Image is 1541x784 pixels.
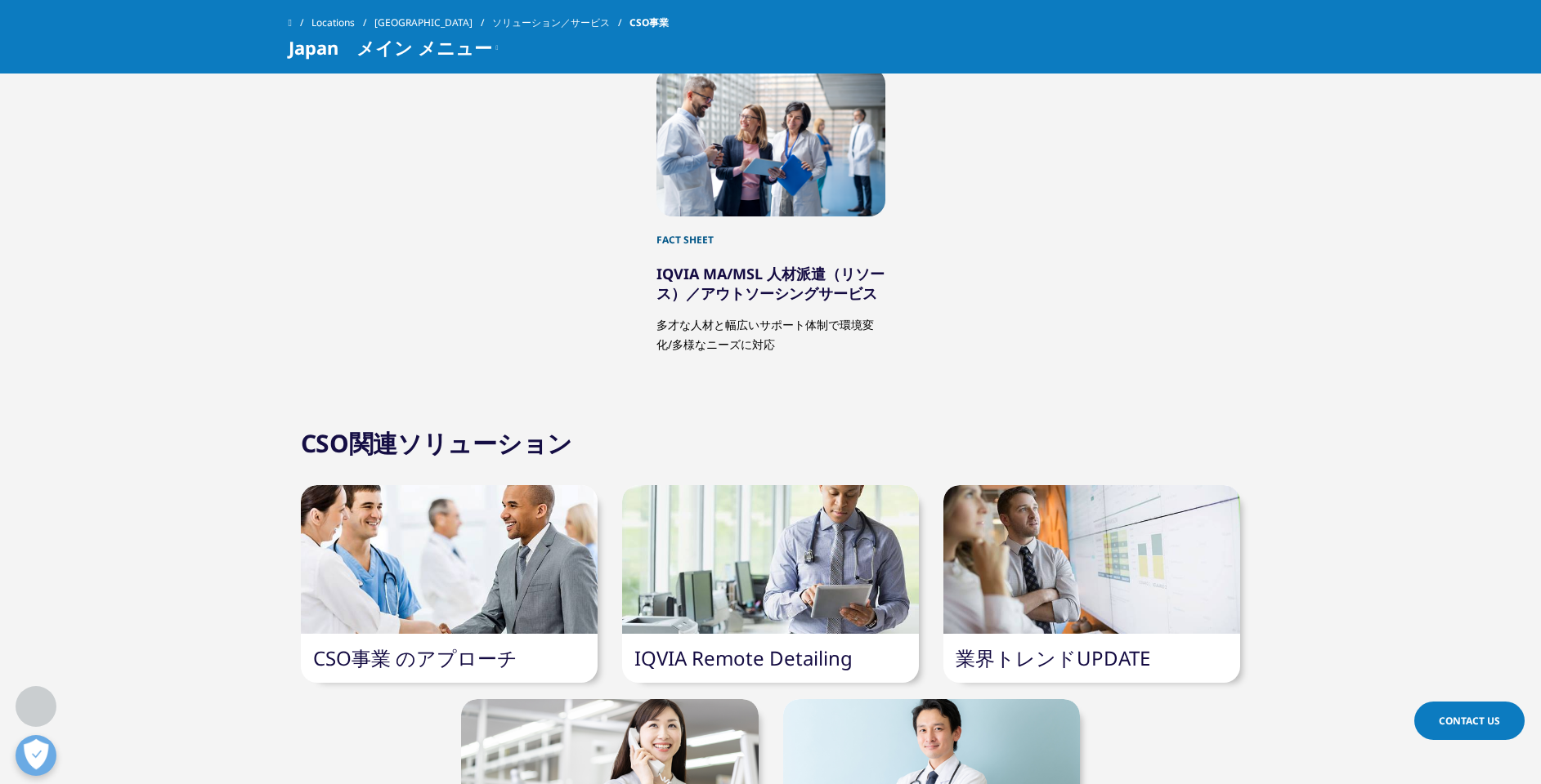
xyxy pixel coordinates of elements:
a: Locations [311,8,374,38]
span: Contact Us [1439,714,1500,728]
a: IQVIA Remote Detailing [634,644,853,671]
a: ソリューション／サービス [492,8,629,38]
a: IQVIA MA/MSL 人材派遣（リソース）／アウトソーシングサービス [656,264,885,303]
span: CSO事業 [629,8,669,38]
div: Fact Sheet [656,216,885,247]
h2: CSO関連ソリューション [301,427,572,460]
a: Contact Us [1414,702,1525,740]
button: 優先設定センターを開く [16,735,56,776]
span: Japan メイン メニュー [289,38,492,57]
a: 業界トレンドUPDATE [956,644,1150,671]
a: [GEOGRAPHIC_DATA] [374,8,492,38]
a: CSO事業 のアプローチ [313,644,517,671]
p: 多才な人材と幅広いサポート体制で環境変化/多様なニーズに対応 [656,303,885,354]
